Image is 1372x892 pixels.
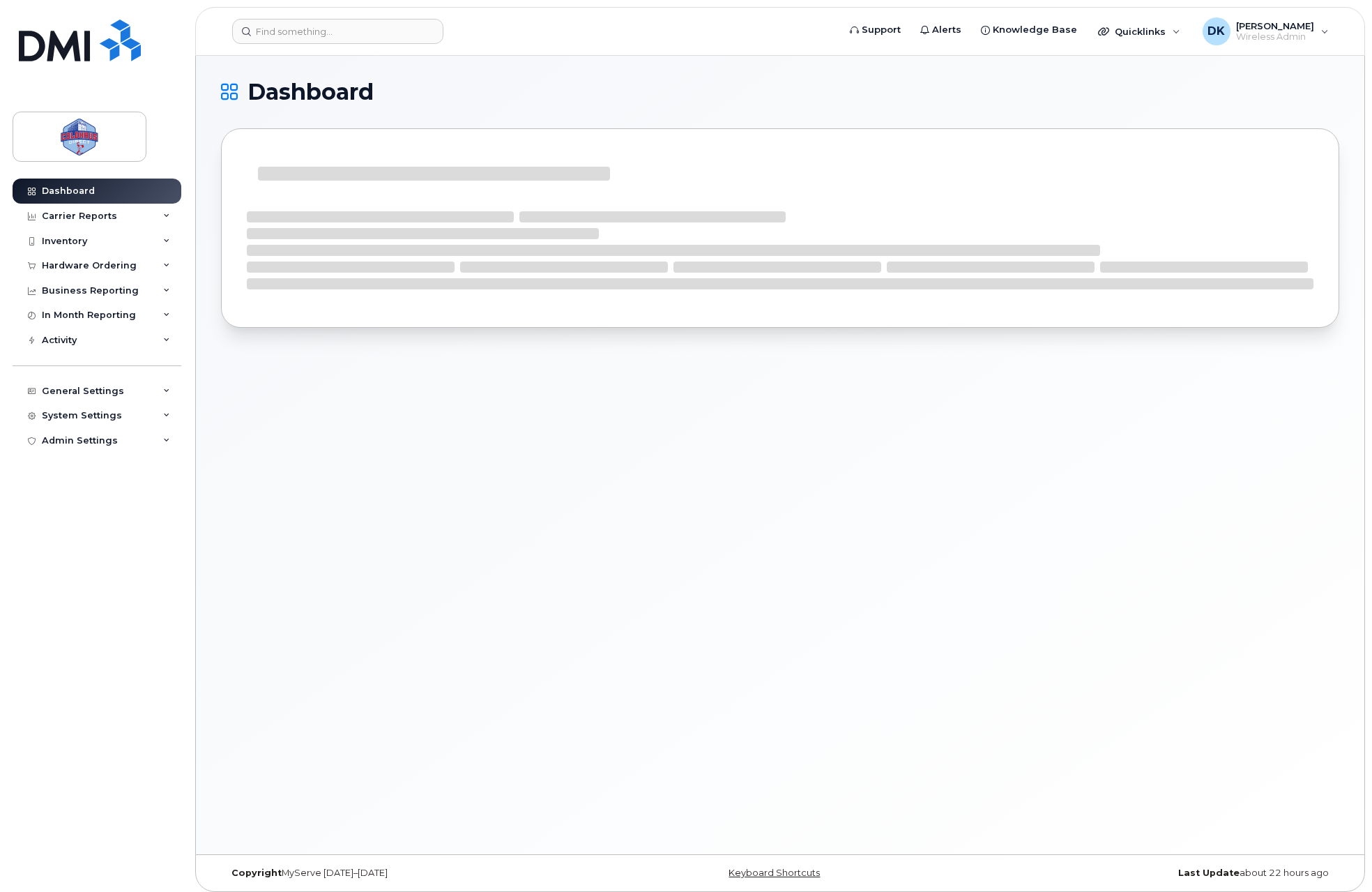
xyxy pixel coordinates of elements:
strong: Copyright [231,868,282,878]
span: Dashboard [247,82,374,103]
div: MyServe [DATE]–[DATE] [221,868,594,879]
div: about 22 hours ago [966,868,1339,879]
strong: Last Update [1178,868,1240,878]
a: Keyboard Shortcuts [729,868,820,878]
